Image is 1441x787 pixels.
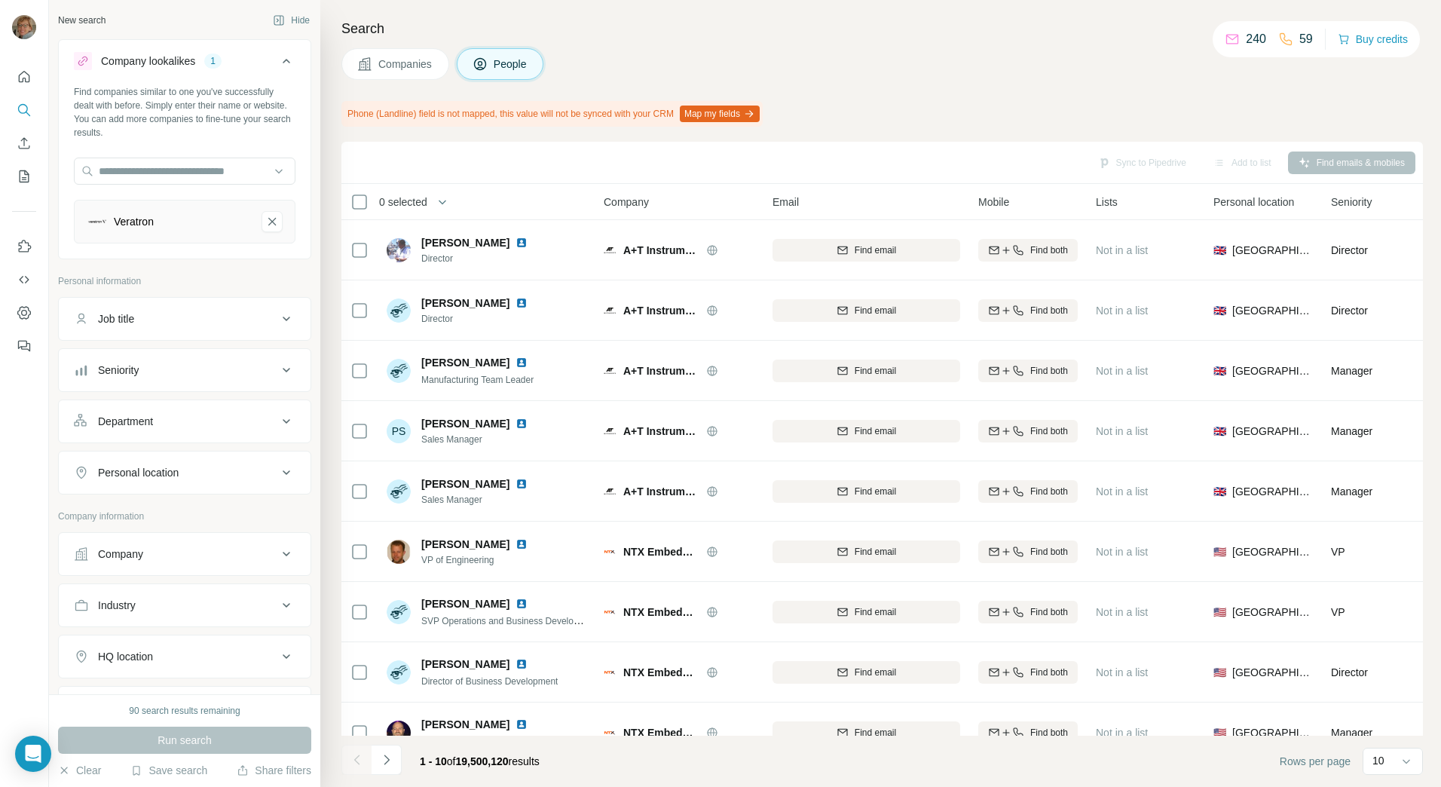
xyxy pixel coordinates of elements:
[101,54,195,69] div: Company lookalikes
[59,455,311,491] button: Personal location
[1331,305,1368,317] span: Director
[129,704,240,718] div: 90 search results remaining
[387,721,411,745] img: Avatar
[59,43,311,85] button: Company lookalikes1
[623,484,699,499] span: A+T Instruments
[1232,303,1313,318] span: [GEOGRAPHIC_DATA]
[1213,484,1226,499] span: 🇬🇧
[623,363,699,378] span: A+T Instruments
[1338,29,1408,50] button: Buy credits
[58,14,106,27] div: New search
[421,493,546,507] span: Sales Manager
[1030,304,1068,317] span: Find both
[855,545,896,559] span: Find email
[978,721,1078,744] button: Find both
[387,540,411,564] img: Avatar
[604,425,616,437] img: Logo of A+T Instruments
[114,214,154,229] div: Veratron
[1096,485,1148,498] span: Not in a list
[855,726,896,740] span: Find email
[456,755,509,767] span: 19,500,120
[1331,606,1345,618] span: VP
[1232,424,1313,439] span: [GEOGRAPHIC_DATA]
[98,363,139,378] div: Seniority
[604,365,616,377] img: Logo of A+T Instruments
[1299,30,1313,48] p: 59
[1030,726,1068,740] span: Find both
[387,299,411,323] img: Avatar
[623,544,699,559] span: NTX Embedded
[1280,754,1351,769] span: Rows per page
[1096,546,1148,558] span: Not in a list
[98,465,179,480] div: Personal location
[1213,605,1226,620] span: 🇺🇸
[773,721,960,744] button: Find email
[387,419,411,443] div: PS
[623,303,699,318] span: A+T Instruments
[1232,243,1313,258] span: [GEOGRAPHIC_DATA]
[421,614,598,626] span: SVP Operations and Business Development
[421,252,546,265] span: Director
[978,420,1078,442] button: Find both
[421,596,509,611] span: [PERSON_NAME]
[773,601,960,623] button: Find email
[1331,425,1372,437] span: Manager
[855,424,896,438] span: Find email
[1096,727,1148,739] span: Not in a list
[387,600,411,624] img: Avatar
[1246,30,1266,48] p: 240
[1232,605,1313,620] span: [GEOGRAPHIC_DATA]
[978,601,1078,623] button: Find both
[1331,365,1372,377] span: Manager
[15,736,51,772] div: Open Intercom Messenger
[623,243,699,258] span: A+T Instruments
[59,638,311,675] button: HQ location
[978,239,1078,262] button: Find both
[604,727,616,739] img: Logo of NTX Embedded
[1030,545,1068,559] span: Find both
[98,547,143,562] div: Company
[1030,424,1068,438] span: Find both
[604,485,616,498] img: Logo of A+T Instruments
[58,274,311,288] p: Personal information
[855,485,896,498] span: Find email
[1331,194,1372,210] span: Seniority
[1030,243,1068,257] span: Find both
[516,237,528,249] img: LinkedIn logo
[59,587,311,623] button: Industry
[421,553,546,567] span: VP of Engineering
[98,649,153,664] div: HQ location
[372,745,402,775] button: Navigate to next page
[1030,666,1068,679] span: Find both
[1232,544,1313,559] span: [GEOGRAPHIC_DATA]
[680,106,760,122] button: Map my fields
[421,312,546,326] span: Director
[421,433,546,446] span: Sales Manager
[1213,665,1226,680] span: 🇺🇸
[978,360,1078,382] button: Find both
[773,239,960,262] button: Find email
[978,540,1078,563] button: Find both
[1030,605,1068,619] span: Find both
[130,763,207,778] button: Save search
[604,606,616,618] img: Logo of NTX Embedded
[421,357,509,369] span: [PERSON_NAME]
[237,763,311,778] button: Share filters
[421,476,509,491] span: [PERSON_NAME]
[421,676,558,687] span: Director of Business Development
[1096,365,1148,377] span: Not in a list
[59,301,311,337] button: Job title
[387,479,411,504] img: Avatar
[421,416,509,431] span: [PERSON_NAME]
[1096,244,1148,256] span: Not in a list
[421,537,509,552] span: [PERSON_NAME]
[378,57,433,72] span: Companies
[1213,243,1226,258] span: 🇬🇧
[262,211,283,232] button: Veratron-remove-button
[1030,485,1068,498] span: Find both
[1232,363,1313,378] span: [GEOGRAPHIC_DATA]
[516,418,528,430] img: LinkedIn logo
[516,297,528,309] img: LinkedIn logo
[773,480,960,503] button: Find email
[12,299,36,326] button: Dashboard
